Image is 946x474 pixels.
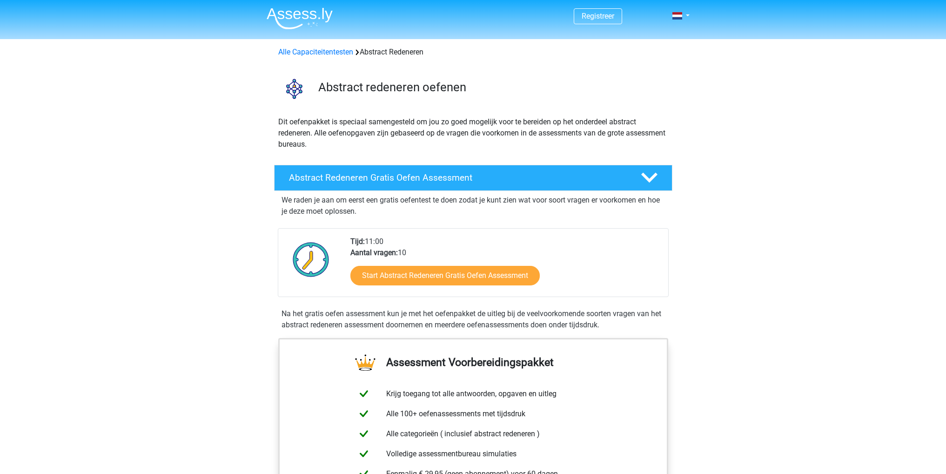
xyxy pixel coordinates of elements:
b: Tijd: [350,237,365,246]
h3: Abstract redeneren oefenen [318,80,665,95]
p: We raden je aan om eerst een gratis oefentest te doen zodat je kunt zien wat voor soort vragen er... [282,195,665,217]
img: Klok [288,236,335,283]
a: Registreer [582,12,614,20]
p: Dit oefenpakket is speciaal samengesteld om jou zo goed mogelijk voor te bereiden op het onderdee... [278,116,668,150]
b: Aantal vragen: [350,248,398,257]
div: 11:00 10 [343,236,668,297]
div: Abstract Redeneren [275,47,672,58]
img: Assessly [267,7,333,29]
h4: Abstract Redeneren Gratis Oefen Assessment [289,172,626,183]
a: Alle Capaciteitentesten [278,47,353,56]
img: abstract redeneren [275,69,314,108]
a: Abstract Redeneren Gratis Oefen Assessment [270,165,676,191]
div: Na het gratis oefen assessment kun je met het oefenpakket de uitleg bij de veelvoorkomende soorte... [278,308,669,331]
a: Start Abstract Redeneren Gratis Oefen Assessment [350,266,540,285]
